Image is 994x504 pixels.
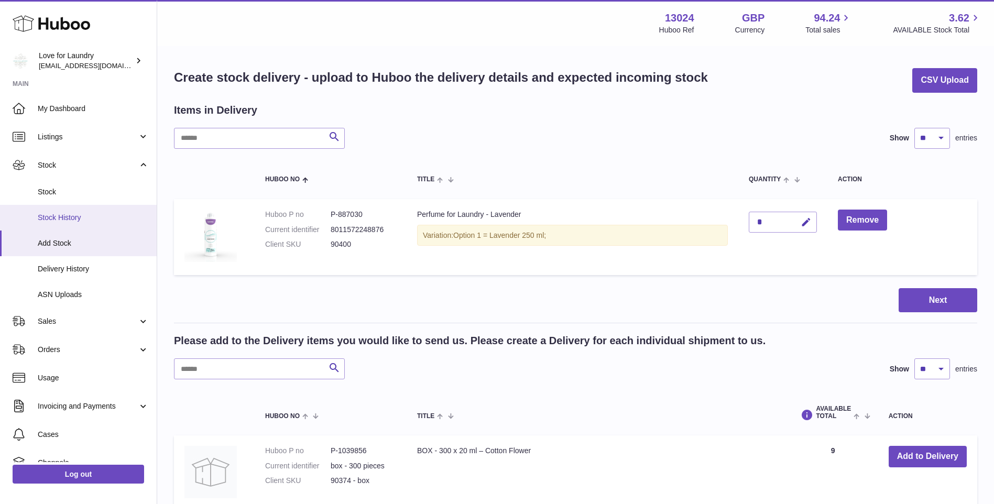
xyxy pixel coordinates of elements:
span: Title [417,176,434,183]
h1: Create stock delivery - upload to Huboo the delivery details and expected incoming stock [174,69,708,86]
td: Perfume for Laundry - Lavender [407,199,738,275]
dt: Client SKU [265,239,331,249]
span: Add Stock [38,238,149,248]
span: Usage [38,373,149,383]
strong: GBP [742,11,764,25]
img: Perfume for Laundry - Lavender [184,210,237,262]
dt: Huboo P no [265,446,331,456]
span: Channels [38,458,149,468]
img: BOX - 300 x 20 ml – Cotton Flower [184,446,237,498]
span: AVAILABLE Total [816,406,851,419]
dt: Huboo P no [265,210,331,220]
label: Show [890,364,909,374]
div: Love for Laundry [39,51,133,71]
span: ASN Uploads [38,290,149,300]
strong: 13024 [665,11,694,25]
span: entries [955,364,977,374]
button: Add to Delivery [889,446,967,467]
span: AVAILABLE Stock Total [893,25,981,35]
div: Currency [735,25,765,35]
a: Log out [13,465,144,484]
dd: P-1039856 [331,446,396,456]
div: Variation: [417,225,728,246]
dd: 8011572248876 [331,225,396,235]
span: entries [955,133,977,143]
h2: Items in Delivery [174,103,257,117]
div: Action [889,413,967,420]
a: 94.24 Total sales [805,11,852,35]
span: Total sales [805,25,852,35]
span: Title [417,413,434,420]
a: 3.62 AVAILABLE Stock Total [893,11,981,35]
span: Huboo no [265,413,300,420]
dt: Current identifier [265,461,331,471]
span: My Dashboard [38,104,149,114]
img: info@loveforlaundry.co.uk [13,53,28,69]
span: Orders [38,345,138,355]
dt: Client SKU [265,476,331,486]
div: Action [838,176,967,183]
span: 94.24 [814,11,840,25]
button: Next [899,288,977,313]
dd: box - 300 pieces [331,461,396,471]
span: Quantity [749,176,781,183]
span: Listings [38,132,138,142]
button: CSV Upload [912,68,977,93]
span: Invoicing and Payments [38,401,138,411]
span: Sales [38,316,138,326]
span: [EMAIL_ADDRESS][DOMAIN_NAME] [39,61,154,70]
span: Stock [38,187,149,197]
span: Cases [38,430,149,440]
span: Delivery History [38,264,149,274]
dd: P-887030 [331,210,396,220]
span: 3.62 [949,11,969,25]
span: Huboo no [265,176,300,183]
label: Show [890,133,909,143]
h2: Please add to the Delivery items you would like to send us. Please create a Delivery for each ind... [174,334,766,348]
span: Stock History [38,213,149,223]
span: Option 1 = Lavender 250 ml; [453,231,546,239]
span: Stock [38,160,138,170]
button: Remove [838,210,887,231]
dd: 90400 [331,239,396,249]
dt: Current identifier [265,225,331,235]
div: Huboo Ref [659,25,694,35]
dd: 90374 - box [331,476,396,486]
